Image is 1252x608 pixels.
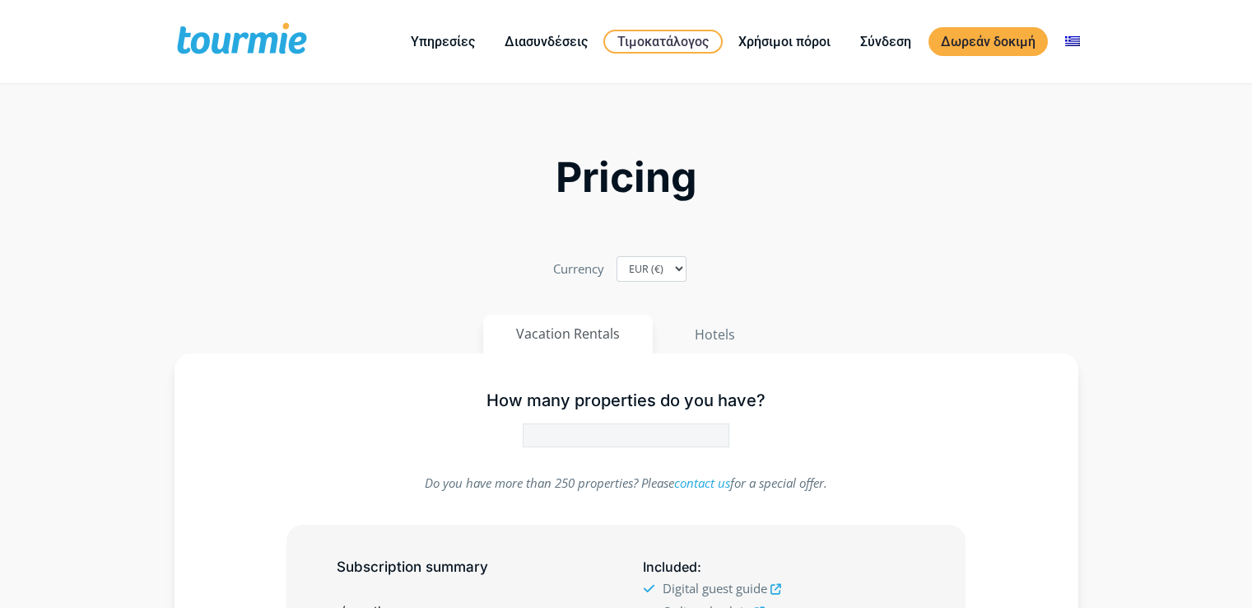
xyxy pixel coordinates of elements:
[726,31,843,52] a: Χρήσιμοι πόροι
[674,475,730,491] a: contact us
[553,258,604,280] label: Currency
[1053,31,1092,52] a: Αλλαγή σε
[643,559,697,575] span: Included
[643,557,915,578] h5: :
[603,30,723,54] a: Τιμοκατάλογος
[286,472,966,494] p: Do you have more than 250 properties? Please for a special offer.
[848,31,924,52] a: Σύνδεση
[929,27,1048,56] a: Δωρεάν δοκιμή
[661,315,769,354] button: Hotels
[483,315,653,353] button: Vacation Rentals
[286,391,966,411] h5: How many properties do you have?
[492,31,600,52] a: Διασυνδέσεις
[175,158,1078,197] h2: Pricing
[398,31,487,52] a: Υπηρεσίες
[337,557,608,578] h5: Subscription summary
[663,580,767,596] span: Digital guest guide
